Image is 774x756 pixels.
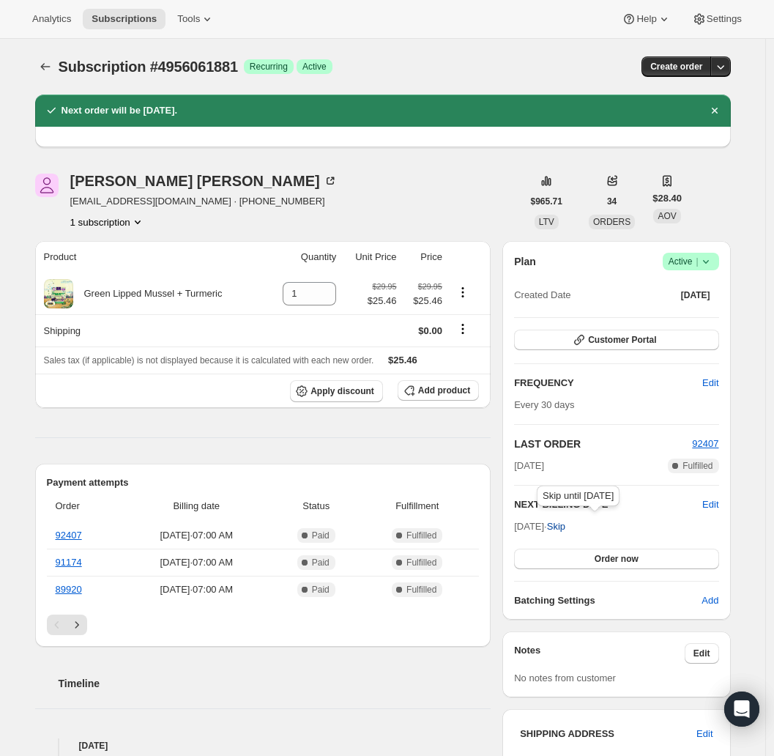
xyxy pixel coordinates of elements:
[595,553,639,565] span: Order now
[692,437,718,451] button: 92407
[451,284,475,300] button: Product actions
[312,530,330,541] span: Paid
[35,738,491,753] h4: [DATE]
[514,330,718,350] button: Customer Portal
[693,648,710,659] span: Edit
[514,459,544,473] span: [DATE]
[250,61,288,73] span: Recurring
[593,217,630,227] span: ORDERS
[406,584,436,596] span: Fulfilled
[522,191,571,212] button: $965.71
[636,13,656,25] span: Help
[398,380,479,401] button: Add product
[514,254,536,269] h2: Plan
[302,61,327,73] span: Active
[372,282,396,291] small: $29.95
[364,499,470,514] span: Fulfillment
[641,56,711,77] button: Create order
[598,191,625,212] button: 34
[62,103,178,118] h2: Next order will be [DATE].
[277,499,355,514] span: Status
[70,174,338,188] div: [PERSON_NAME] [PERSON_NAME]
[35,174,59,197] span: Phyllis Hayden
[44,279,73,308] img: product img
[652,191,682,206] span: $28.40
[83,9,165,29] button: Subscriptions
[47,475,480,490] h2: Payment attempts
[312,557,330,568] span: Paid
[451,321,475,337] button: Shipping actions
[514,521,565,532] span: [DATE] ·
[73,286,223,301] div: Green Lipped Mussel + Turmeric
[607,196,617,207] span: 34
[681,289,710,301] span: [DATE]
[693,371,727,395] button: Edit
[32,13,71,25] span: Analytics
[520,727,696,741] h3: SHIPPING ADDRESS
[177,13,200,25] span: Tools
[23,9,80,29] button: Analytics
[613,9,680,29] button: Help
[70,215,145,229] button: Product actions
[418,282,442,291] small: $29.95
[92,13,157,25] span: Subscriptions
[47,615,480,635] nav: Pagination
[368,294,397,308] span: $25.46
[514,643,685,664] h3: Notes
[514,376,702,390] h2: FREQUENCY
[168,9,223,29] button: Tools
[693,589,727,612] button: Add
[312,584,330,596] span: Paid
[35,241,266,273] th: Product
[702,497,718,512] button: Edit
[124,555,268,570] span: [DATE] · 07:00 AM
[672,285,719,305] button: [DATE]
[704,100,725,121] button: Dismiss notification
[56,557,82,568] a: 91174
[650,61,702,73] span: Create order
[35,56,56,77] button: Subscriptions
[547,519,565,534] span: Skip
[418,325,442,336] span: $0.00
[514,497,702,512] h2: NEXT BILLING DATE
[707,13,742,25] span: Settings
[59,676,491,691] h2: Timeline
[724,692,759,727] div: Open Intercom Messenger
[696,727,712,741] span: Edit
[531,196,562,207] span: $965.71
[514,437,692,451] h2: LAST ORDER
[685,643,719,664] button: Edit
[67,615,87,635] button: Next
[341,241,401,273] th: Unit Price
[290,380,383,402] button: Apply discount
[538,515,574,538] button: Skip
[539,217,554,227] span: LTV
[669,254,713,269] span: Active
[35,314,266,346] th: Shipping
[514,672,616,683] span: No notes from customer
[406,530,436,541] span: Fulfilled
[418,385,470,396] span: Add product
[683,9,751,29] button: Settings
[401,241,447,273] th: Price
[658,211,676,221] span: AOV
[124,582,268,597] span: [DATE] · 07:00 AM
[310,385,374,397] span: Apply discount
[514,549,718,569] button: Order now
[702,593,718,608] span: Add
[692,438,718,449] a: 92407
[266,241,341,273] th: Quantity
[514,593,702,608] h6: Batching Settings
[388,355,417,366] span: $25.46
[406,557,436,568] span: Fulfilled
[56,584,82,595] a: 89920
[56,530,82,541] a: 92407
[47,490,121,522] th: Order
[688,722,721,746] button: Edit
[406,294,442,308] span: $25.46
[514,399,574,410] span: Every 30 days
[44,355,374,366] span: Sales tax (if applicable) is not displayed because it is calculated with each new order.
[59,59,238,75] span: Subscription #4956061881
